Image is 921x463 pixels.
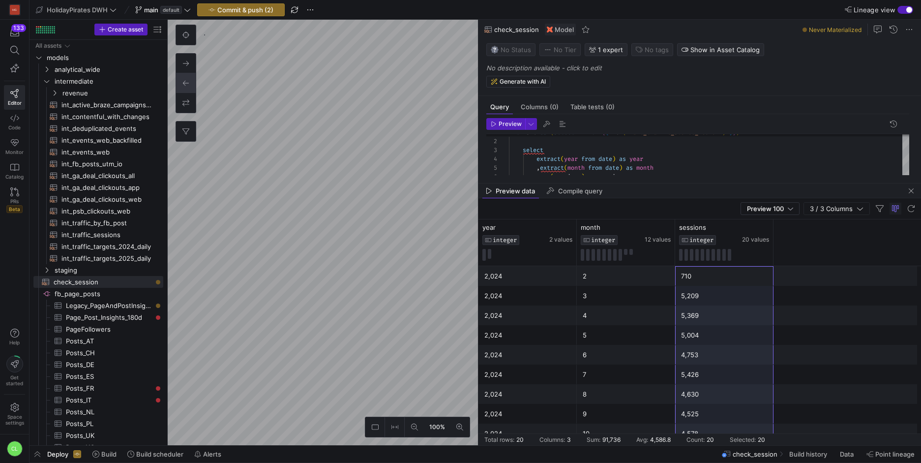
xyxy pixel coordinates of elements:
[581,223,600,231] span: month
[33,406,163,418] div: Press SPACE to select this row.
[564,164,567,172] span: (
[536,164,540,172] span: ,
[55,288,162,300] span: fb_page_posts​​​​​​​​
[686,436,705,443] div: Count:
[733,450,777,458] span: check_session
[558,188,602,194] span: Compile query
[66,347,152,359] span: Posts_CH​​​​​​​​​
[4,438,25,459] button: CL
[585,43,627,56] button: 1 expert
[636,436,648,443] div: Avg:
[486,172,497,181] div: 6
[747,205,784,213] span: Preview 100
[583,267,669,286] div: 2
[5,149,24,155] span: Monitor
[33,359,163,370] div: Press SPACE to select this row.
[144,6,158,14] span: main
[61,217,152,229] span: int_traffic_by_fb_post​​​​​​​​​​
[33,193,163,205] div: Press SPACE to select this row.
[486,118,525,130] button: Preview
[6,374,23,386] span: Get started
[707,436,714,443] div: 20
[521,104,559,110] span: Columns
[33,111,163,123] a: int_contentful_with_changes​​​​​​​​​​
[33,63,163,75] div: Press SPACE to select this row.
[486,64,917,72] p: No description available - click to edit
[33,441,163,453] a: Posts_US​​​​​​​​​
[33,382,163,394] div: Press SPACE to select this row.
[33,311,163,323] div: Press SPACE to select this row.
[606,104,615,110] span: (0)
[484,385,571,404] div: 2,024
[4,159,25,184] a: Catalog
[681,286,768,306] div: 5,209
[61,182,152,193] span: int_ga_deal_clickouts_app​​​​​​​​​​
[536,173,540,181] span: ,
[33,300,163,311] div: Press SPACE to select this row.
[61,111,152,123] span: int_contentful_with_changes​​​​​​​​​​
[33,158,163,170] div: Press SPACE to select this row.
[583,345,669,365] div: 6
[33,146,163,158] div: Press SPACE to select this row.
[33,359,163,370] a: Posts_DE​​​​​​​​​
[61,123,152,134] span: int_deduplicated_events​​​​​​​​​​
[598,173,626,181] span: sessions
[55,76,162,87] span: intermediate
[583,385,669,404] div: 8
[484,326,571,345] div: 2,024
[4,85,25,110] a: Editor
[591,237,615,244] span: INTEGER
[567,436,571,443] div: 3
[61,253,152,264] span: int_traffic_targets_2025_daily​​​​​​​​​​
[33,252,163,264] div: Press SPACE to select this row.
[66,383,152,394] span: Posts_FR​​​​​​​​​
[8,100,22,106] span: Editor
[33,193,163,205] a: int_ga_deal_clickouts_web​​​​​​​​​​
[554,173,581,181] span: sessions
[4,110,25,134] a: Code
[564,155,578,163] span: year
[677,43,764,56] button: Show in Asset Catalog
[629,155,643,163] span: year
[33,205,163,217] a: int_psb_clickouts_web​​​​​​​​​​
[61,229,152,241] span: int_traffic_sessions​​​​​​​​​​
[61,135,152,146] span: int_events_web_backfilled​​​​​​​​​​
[47,6,108,14] span: HolidayPirates DWH
[547,27,553,32] img: undefined
[730,436,756,443] div: Selected:
[33,288,163,300] div: Press SPACE to select this row.
[33,134,163,146] a: int_events_web_backfilled​​​​​​​​​​
[544,46,552,54] img: No tier
[4,399,25,430] a: Spacesettings
[4,1,25,18] a: HG
[33,394,163,406] div: Press SPACE to select this row.
[496,188,535,194] span: Preview data
[47,52,162,63] span: models
[66,406,152,418] span: Posts_NL​​​​​​​​​
[484,267,571,286] div: 2,024
[33,158,163,170] a: int_fb_posts_utm_io​​​​​​​​​​
[681,404,768,424] div: 4,525
[108,26,143,33] span: Create asset
[523,146,543,154] span: select
[123,446,188,463] button: Build scheduler
[539,43,581,56] button: No tierNo Tier
[33,347,163,359] a: Posts_CH​​​​​​​​​
[583,286,669,306] div: 3
[588,173,595,181] span: as
[33,418,163,430] div: Press SPACE to select this row.
[33,252,163,264] a: int_traffic_targets_2025_daily​​​​​​​​​​
[587,436,600,443] div: Sum:
[33,217,163,229] a: int_traffic_by_fb_post​​​​​​​​​​
[197,3,285,16] button: Commit & push (2)
[650,436,671,443] div: 4,586.8
[612,155,616,163] span: )
[101,450,117,458] span: Build
[491,46,531,54] span: No Status
[33,182,163,193] a: int_ga_deal_clickouts_app​​​​​​​​​​
[33,406,163,418] a: Posts_NL​​​​​​​​​
[561,155,564,163] span: (
[486,43,535,56] button: No statusNo Status
[33,229,163,241] div: Press SPACE to select this row.
[875,450,915,458] span: Point lineage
